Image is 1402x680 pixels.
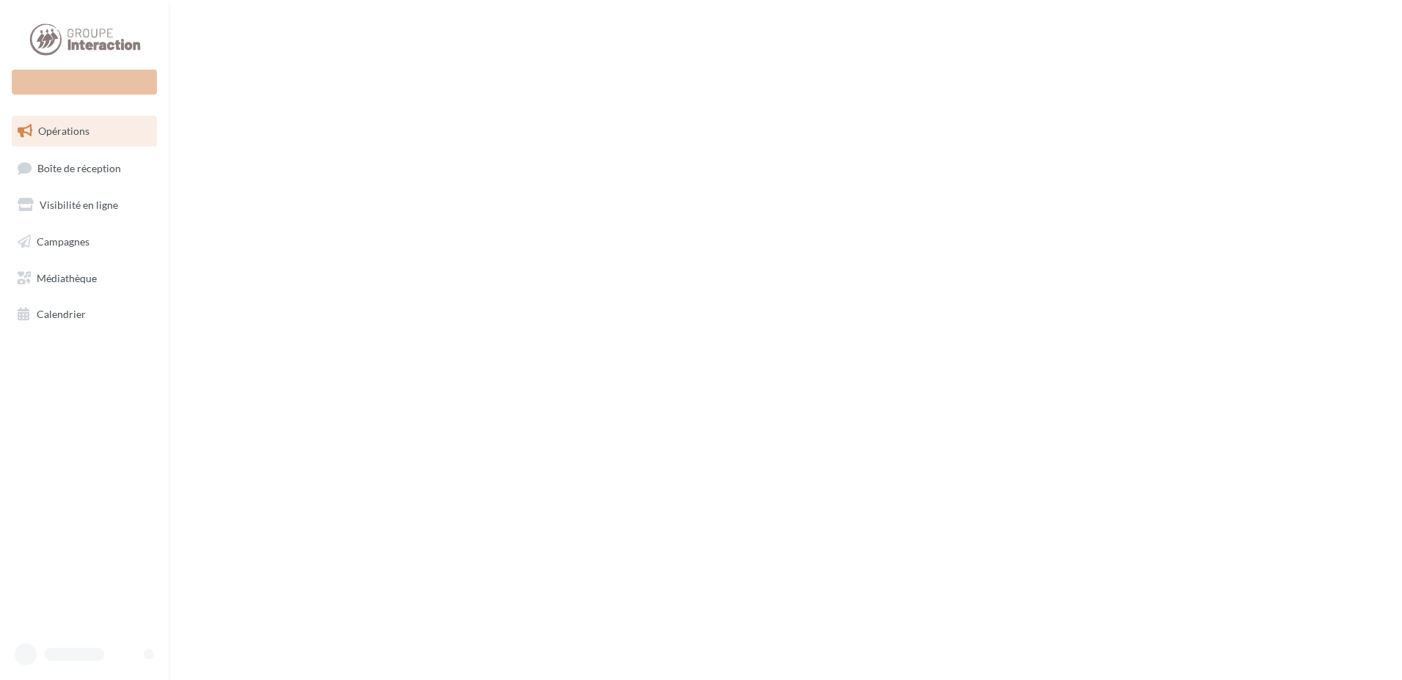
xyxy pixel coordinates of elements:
[12,70,157,95] div: Nouvelle campagne
[9,116,160,147] a: Opérations
[9,299,160,330] a: Calendrier
[9,152,160,184] a: Boîte de réception
[9,190,160,221] a: Visibilité en ligne
[37,161,121,174] span: Boîte de réception
[37,308,86,320] span: Calendrier
[9,226,160,257] a: Campagnes
[37,235,89,248] span: Campagnes
[40,199,118,211] span: Visibilité en ligne
[37,271,97,284] span: Médiathèque
[38,125,89,137] span: Opérations
[9,263,160,294] a: Médiathèque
